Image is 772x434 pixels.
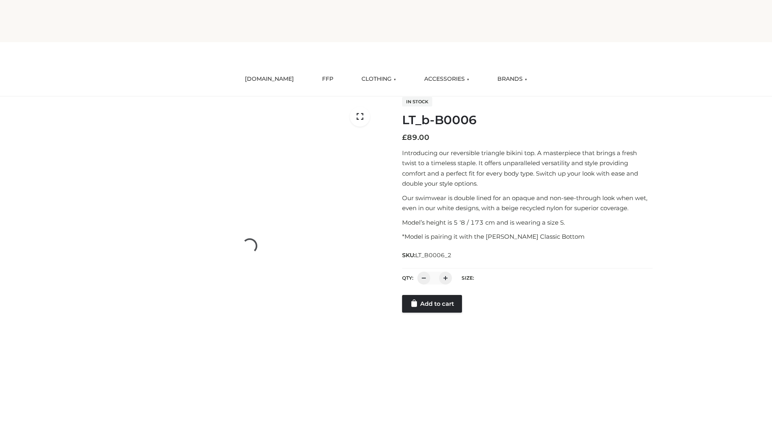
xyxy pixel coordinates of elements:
bdi: 89.00 [402,133,429,142]
a: CLOTHING [355,70,402,88]
p: Our swimwear is double lined for an opaque and non-see-through look when wet, even in our white d... [402,193,653,213]
span: In stock [402,97,432,106]
span: LT_B0006_2 [415,252,452,259]
a: [DOMAIN_NAME] [239,70,300,88]
a: BRANDS [491,70,533,88]
a: ACCESSORIES [418,70,475,88]
h1: LT_b-B0006 [402,113,653,127]
a: Add to cart [402,295,462,313]
p: Introducing our reversible triangle bikini top. A masterpiece that brings a fresh twist to a time... [402,148,653,189]
a: FFP [316,70,339,88]
label: QTY: [402,275,413,281]
p: Model’s height is 5 ‘8 / 173 cm and is wearing a size S. [402,217,653,228]
p: *Model is pairing it with the [PERSON_NAME] Classic Bottom [402,231,653,242]
label: Size: [462,275,474,281]
span: £ [402,133,407,142]
span: SKU: [402,250,452,260]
